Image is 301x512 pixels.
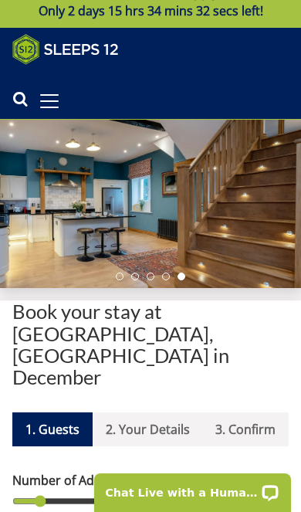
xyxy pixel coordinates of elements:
[5,74,167,87] iframe: Customer reviews powered by Trustpilot
[12,471,289,490] label: Number of Adults
[12,34,119,65] img: Sleeps 12
[12,412,93,446] a: 1. Guests
[202,412,289,446] a: 3. Confirm
[84,463,301,512] iframe: LiveChat chat widget
[12,300,289,388] h2: Book your stay at [GEOGRAPHIC_DATA], [GEOGRAPHIC_DATA] in December
[39,2,263,19] span: Only 2 days 15 hrs 34 mins 32 secs left!
[93,412,203,446] a: 2. Your Details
